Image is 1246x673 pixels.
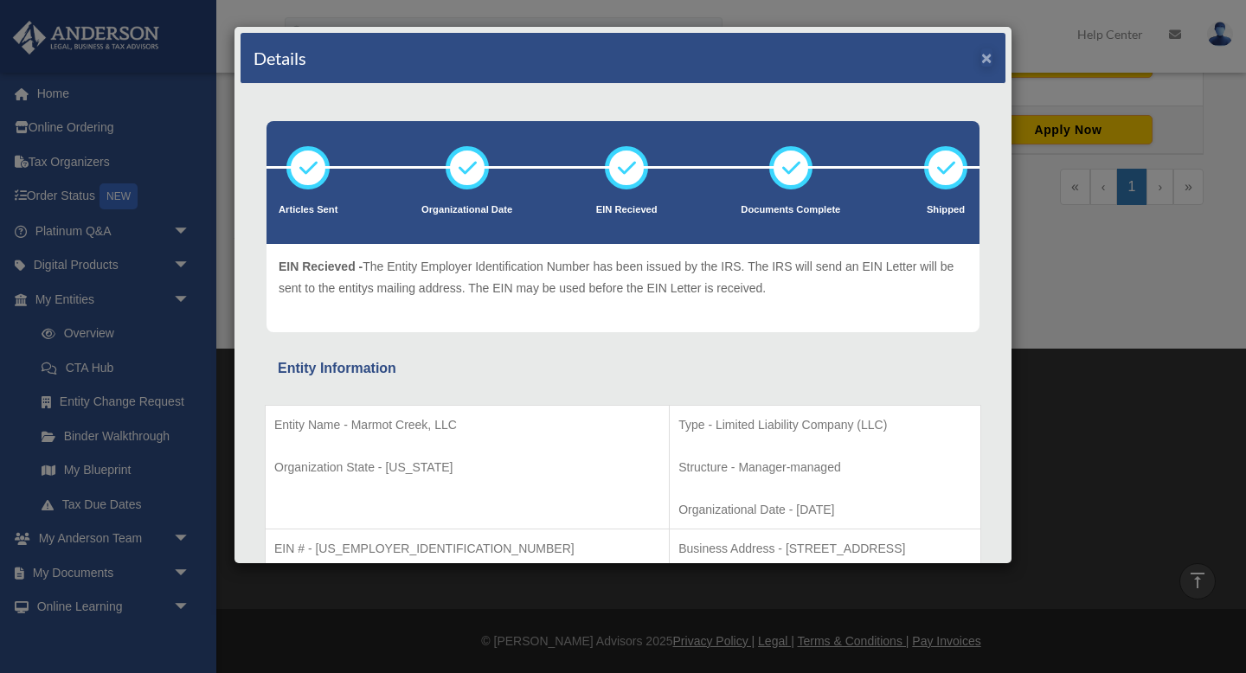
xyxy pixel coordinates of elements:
[274,457,660,478] p: Organization State - [US_STATE]
[678,538,972,560] p: Business Address - [STREET_ADDRESS]
[981,48,992,67] button: ×
[741,202,840,219] p: Documents Complete
[274,414,660,436] p: Entity Name - Marmot Creek, LLC
[279,202,337,219] p: Articles Sent
[678,457,972,478] p: Structure - Manager-managed
[279,256,967,298] p: The Entity Employer Identification Number has been issued by the IRS. The IRS will send an EIN Le...
[274,538,660,560] p: EIN # - [US_EMPLOYER_IDENTIFICATION_NUMBER]
[678,499,972,521] p: Organizational Date - [DATE]
[278,356,968,381] div: Entity Information
[596,202,658,219] p: EIN Recieved
[421,202,512,219] p: Organizational Date
[924,202,967,219] p: Shipped
[254,46,306,70] h4: Details
[678,414,972,436] p: Type - Limited Liability Company (LLC)
[279,260,363,273] span: EIN Recieved -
